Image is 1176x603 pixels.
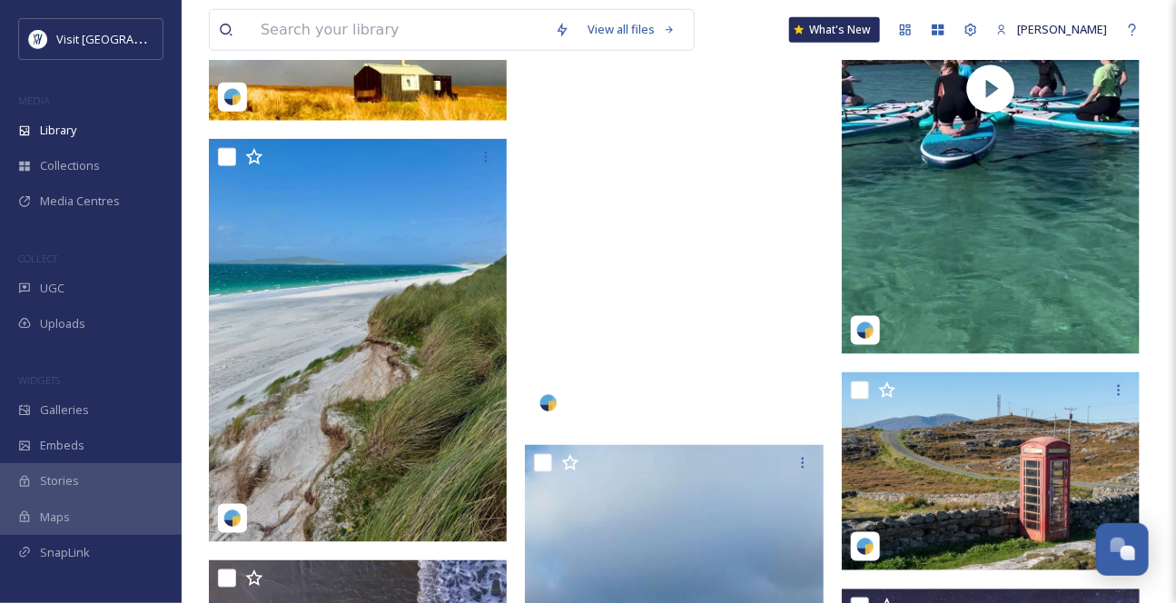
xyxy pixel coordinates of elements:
[578,12,685,47] a: View all files
[40,437,84,454] span: Embeds
[18,252,57,265] span: COLLECT
[223,509,242,528] img: snapsea-logo.png
[40,544,90,561] span: SnapLink
[789,17,880,43] a: What's New
[539,394,558,412] img: snapsea-logo.png
[1017,21,1107,37] span: [PERSON_NAME]
[18,373,60,387] span: WIDGETS
[40,509,70,526] span: Maps
[40,157,100,174] span: Collections
[856,321,875,340] img: snapsea-logo.png
[40,280,64,297] span: UGC
[40,472,79,489] span: Stories
[40,122,76,139] span: Library
[987,12,1116,47] a: [PERSON_NAME]
[56,30,197,47] span: Visit [GEOGRAPHIC_DATA]
[29,30,47,48] img: Untitled%20design%20%2897%29.png
[209,139,511,542] img: drinkmemichelle-5440406.jpg
[856,538,875,556] img: snapsea-logo.png
[223,88,242,106] img: snapsea-logo.png
[18,94,50,107] span: MEDIA
[1096,523,1149,576] button: Open Chat
[40,193,120,210] span: Media Centres
[40,401,89,419] span: Galleries
[842,372,1140,571] img: akissfromuk-17875693815284501.jpg
[252,10,546,50] input: Search your library
[40,315,85,332] span: Uploads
